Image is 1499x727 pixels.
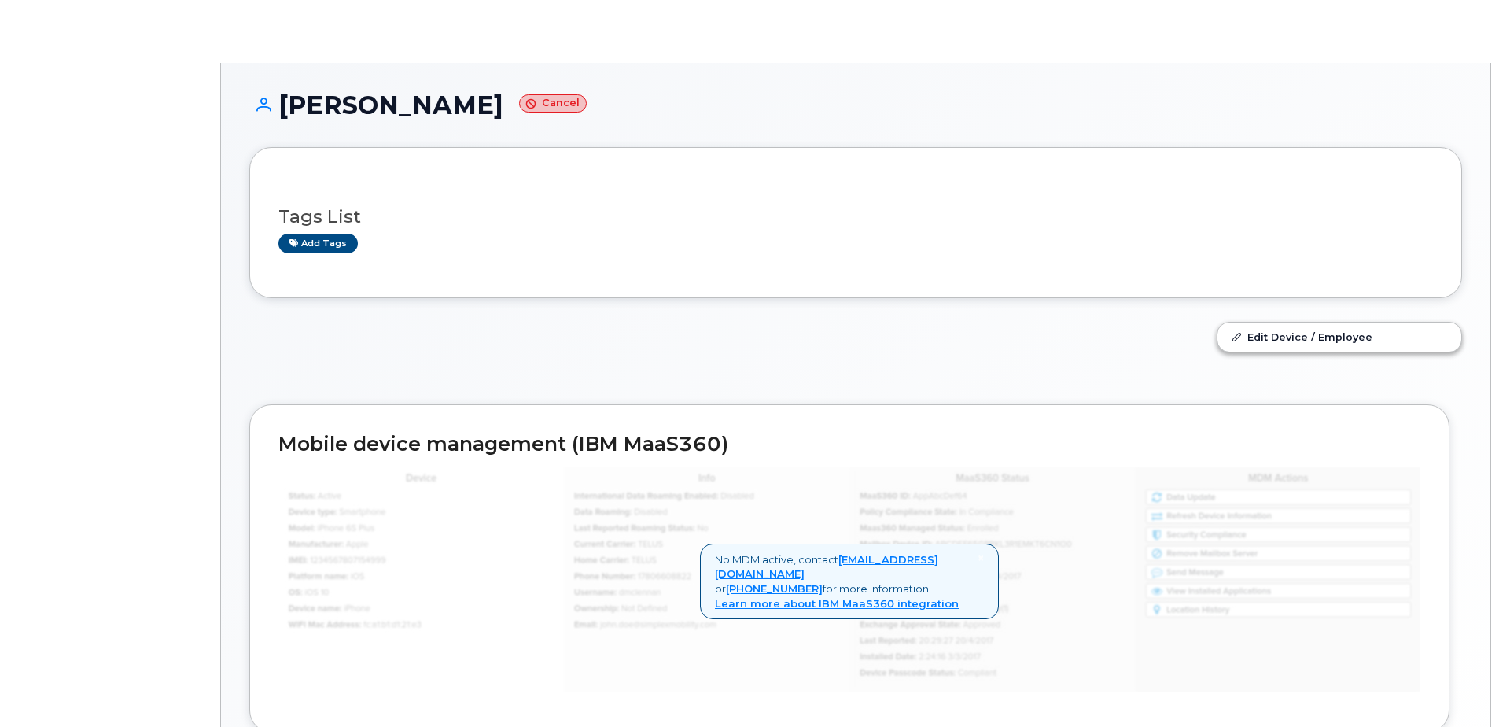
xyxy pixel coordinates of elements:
[715,553,938,581] a: [EMAIL_ADDRESS][DOMAIN_NAME]
[249,91,1462,119] h1: [PERSON_NAME]
[278,434,1420,456] h2: Mobile device management (IBM MaaS360)
[278,467,1420,691] img: mdm_maas360_data_lg-147edf4ce5891b6e296acbe60ee4acd306360f73f278574cfef86ac192ea0250.jpg
[700,544,999,619] div: No MDM active, contact or for more information
[726,582,823,595] a: [PHONE_NUMBER]
[715,597,959,610] a: Learn more about IBM MaaS360 integration
[278,207,1433,227] h3: Tags List
[278,234,358,253] a: Add tags
[978,552,984,564] a: Close
[519,94,587,113] small: Cancel
[978,551,984,565] span: ×
[1217,323,1461,351] a: Edit Device / Employee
